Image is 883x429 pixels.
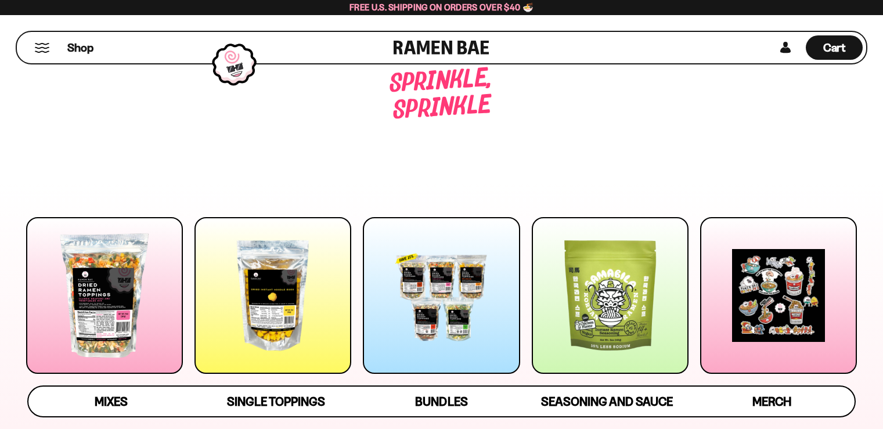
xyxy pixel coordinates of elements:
[34,43,50,53] button: Mobile Menu Trigger
[359,387,524,416] a: Bundles
[806,32,863,63] a: Cart
[193,387,359,416] a: Single Toppings
[415,394,467,409] span: Bundles
[823,41,846,55] span: Cart
[95,394,128,409] span: Mixes
[541,394,673,409] span: Seasoning and Sauce
[67,40,93,56] span: Shop
[690,387,855,416] a: Merch
[524,387,690,416] a: Seasoning and Sauce
[67,35,93,60] a: Shop
[349,2,534,13] span: Free U.S. Shipping on Orders over $40 🍜
[28,387,194,416] a: Mixes
[227,394,325,409] span: Single Toppings
[752,394,791,409] span: Merch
